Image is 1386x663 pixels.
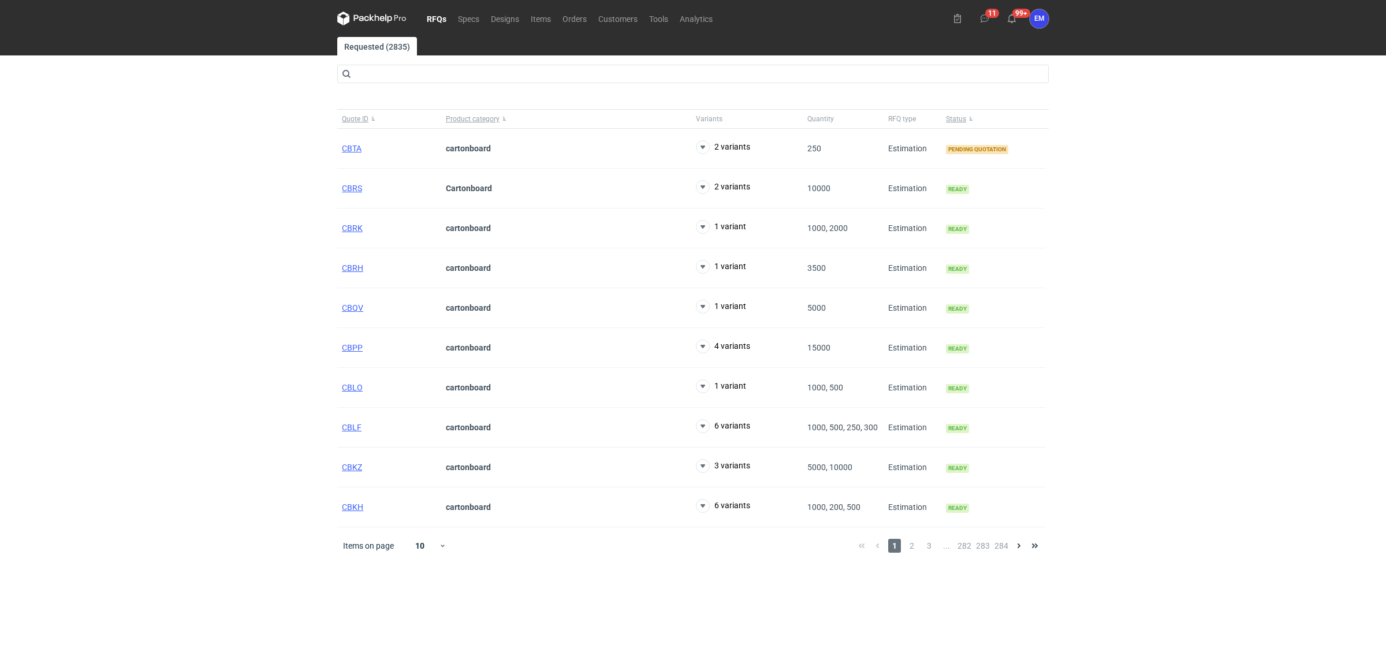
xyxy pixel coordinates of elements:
[884,328,941,368] div: Estimation
[807,423,878,432] span: 1000, 500, 250, 300
[807,184,830,193] span: 10000
[946,185,969,194] span: Ready
[884,487,941,527] div: Estimation
[884,248,941,288] div: Estimation
[946,424,969,433] span: Ready
[446,224,491,233] strong: cartonboard
[1030,9,1049,28] div: Ewelina Macek
[884,129,941,169] div: Estimation
[941,110,1045,128] button: Status
[807,114,834,124] span: Quantity
[807,263,826,273] span: 3500
[696,300,746,314] button: 1 variant
[557,12,593,25] a: Orders
[446,114,500,124] span: Product category
[696,340,750,353] button: 4 variants
[946,304,969,314] span: Ready
[342,303,363,312] a: CBQV
[884,288,941,328] div: Estimation
[342,184,362,193] a: CBRS
[485,12,525,25] a: Designs
[342,463,362,472] a: CBKZ
[441,110,691,128] button: Product category
[807,502,860,512] span: 1000, 200, 500
[946,225,969,234] span: Ready
[342,224,363,233] a: CBRK
[946,504,969,513] span: Ready
[696,180,750,194] button: 2 variants
[643,12,674,25] a: Tools
[888,114,916,124] span: RFQ type
[946,145,1008,154] span: Pending quotation
[446,423,491,432] strong: cartonboard
[946,384,969,393] span: Ready
[342,343,363,352] a: CBPP
[807,383,843,392] span: 1000, 500
[337,110,441,128] button: Quote ID
[807,224,848,233] span: 1000, 2000
[342,502,363,512] a: CBKH
[342,383,363,392] a: CBLO
[446,184,492,193] strong: Cartonboard
[940,539,953,553] span: ...
[401,538,439,554] div: 10
[446,502,491,512] strong: cartonboard
[696,114,722,124] span: Variants
[994,539,1008,553] span: 284
[696,499,750,513] button: 6 variants
[906,539,918,553] span: 2
[446,303,491,312] strong: cartonboard
[884,169,941,208] div: Estimation
[957,539,971,553] span: 282
[975,9,994,28] button: 11
[342,423,362,432] a: CBLF
[421,12,452,25] a: RFQs
[884,408,941,448] div: Estimation
[337,12,407,25] svg: Packhelp Pro
[446,144,491,153] strong: cartonboard
[446,263,491,273] strong: cartonboard
[343,540,394,552] span: Items on page
[807,343,830,352] span: 15000
[337,37,417,55] a: Requested (2835)
[888,539,901,553] span: 1
[674,12,718,25] a: Analytics
[446,463,491,472] strong: cartonboard
[446,343,491,352] strong: cartonboard
[696,220,746,234] button: 1 variant
[946,114,966,124] span: Status
[1030,9,1049,28] button: EM
[946,464,969,473] span: Ready
[884,208,941,248] div: Estimation
[976,539,990,553] span: 283
[342,263,363,273] a: CBRH
[884,368,941,408] div: Estimation
[946,265,969,274] span: Ready
[342,114,368,124] span: Quote ID
[446,383,491,392] strong: cartonboard
[884,448,941,487] div: Estimation
[807,303,826,312] span: 5000
[807,463,852,472] span: 5000, 10000
[946,344,969,353] span: Ready
[525,12,557,25] a: Items
[452,12,485,25] a: Specs
[696,459,750,473] button: 3 variants
[696,260,746,274] button: 1 variant
[696,419,750,433] button: 6 variants
[923,539,936,553] span: 3
[342,144,362,153] a: CBTA
[1003,9,1021,28] button: 99+
[807,144,821,153] span: 250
